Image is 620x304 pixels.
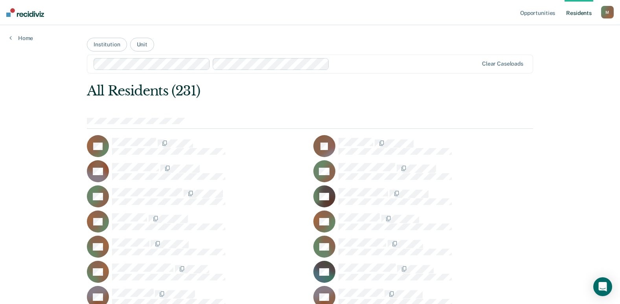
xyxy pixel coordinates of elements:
[482,60,523,67] div: Clear caseloads
[593,277,612,296] div: Open Intercom Messenger
[87,38,127,51] button: Institution
[130,38,154,51] button: Unit
[6,8,44,17] img: Recidiviz
[601,6,614,18] button: M
[87,83,444,99] div: All Residents (231)
[9,35,33,42] a: Home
